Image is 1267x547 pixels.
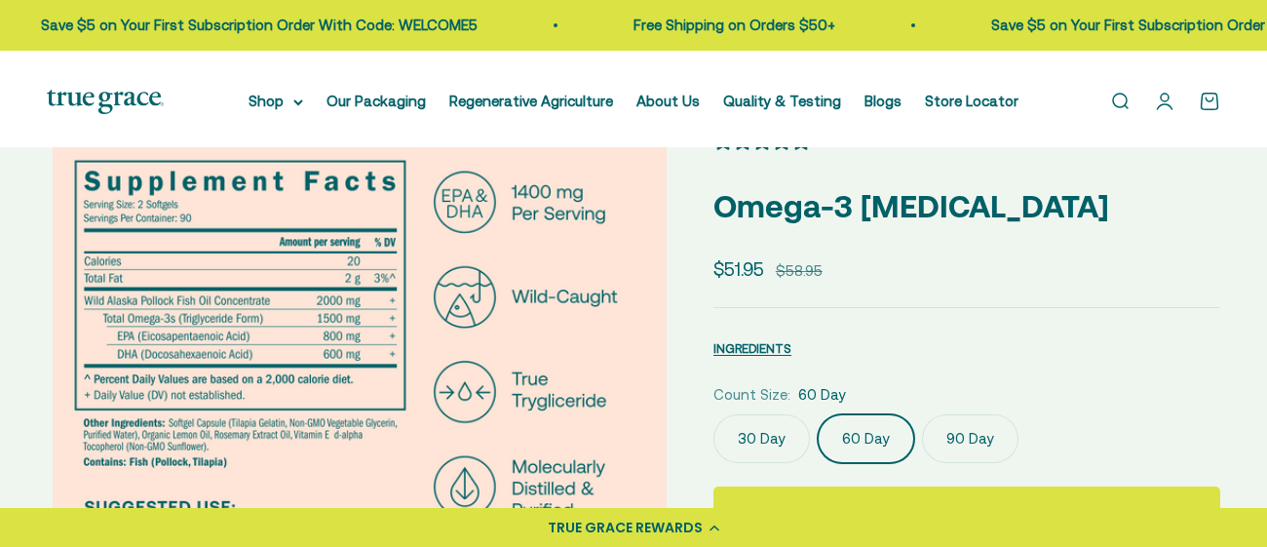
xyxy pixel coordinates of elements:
[776,259,823,283] compare-at-price: $58.95
[798,383,846,407] span: 60 Day
[713,254,764,284] sale-price: $51.95
[713,181,1220,231] p: Omega-3 [MEDICAL_DATA]
[627,17,828,33] a: Free Shipping on Orders $50+
[713,336,791,360] button: INGREDIENTS
[326,93,426,109] a: Our Packaging
[249,90,303,113] summary: Shop
[925,93,1018,109] a: Store Locator
[864,93,902,109] a: Blogs
[449,93,613,109] a: Regenerative Agriculture
[34,14,471,37] p: Save $5 on Your First Subscription Order With Code: WELCOME5
[713,383,790,407] legend: Count Size:
[723,93,841,109] a: Quality & Testing
[713,341,791,356] span: INGREDIENTS
[548,518,703,538] div: TRUE GRACE REWARDS
[755,506,1178,529] strong: Save $5 on your first subscription with code: WELCOME5
[636,93,700,109] a: About Us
